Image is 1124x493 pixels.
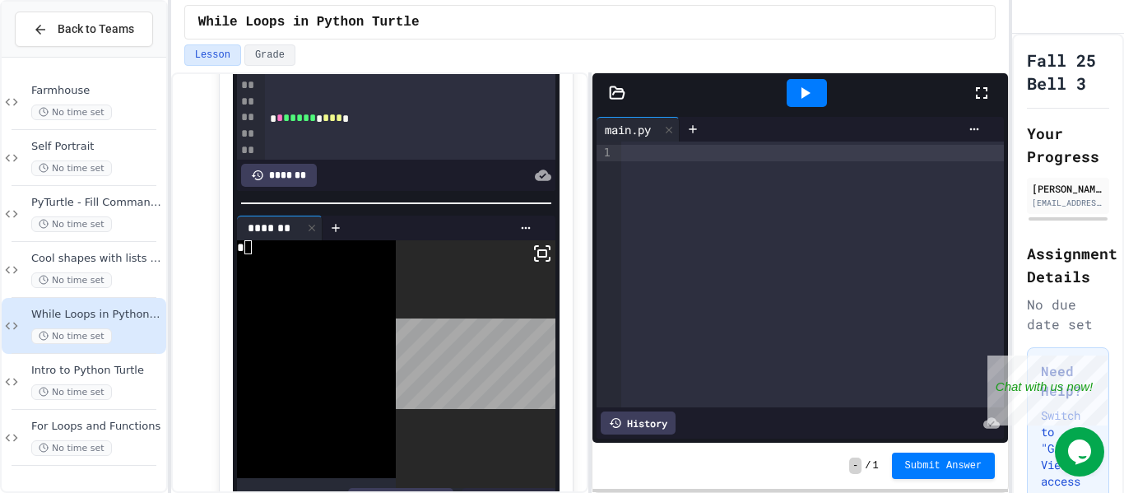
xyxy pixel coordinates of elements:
[1027,49,1109,95] h1: Fall 25 Bell 3
[31,105,112,120] span: No time set
[1027,122,1109,168] h2: Your Progress
[892,453,996,479] button: Submit Answer
[31,308,163,322] span: While Loops in Python Turtle
[31,440,112,456] span: No time set
[31,364,163,378] span: Intro to Python Turtle
[597,121,659,138] div: main.py
[31,420,163,434] span: For Loops and Functions
[31,272,112,288] span: No time set
[1027,242,1109,288] h2: Assignment Details
[31,384,112,400] span: No time set
[31,196,163,210] span: PyTurtle - Fill Command with Random Number Generator
[987,356,1108,426] iframe: chat widget
[1032,197,1104,209] div: [EMAIL_ADDRESS][DOMAIN_NAME]
[31,84,163,98] span: Farmhouse
[31,216,112,232] span: No time set
[31,140,163,154] span: Self Portrait
[184,44,241,66] button: Lesson
[865,459,871,472] span: /
[198,12,420,32] span: While Loops in Python Turtle
[1055,427,1108,477] iframe: chat widget
[31,252,163,266] span: Cool shapes with lists and fun features
[31,328,112,344] span: No time set
[1027,295,1109,334] div: No due date set
[597,117,680,142] div: main.py
[1032,181,1104,196] div: [PERSON_NAME]
[849,458,862,474] span: -
[597,145,613,161] div: 1
[58,21,134,38] span: Back to Teams
[31,160,112,176] span: No time set
[15,12,153,47] button: Back to Teams
[244,44,295,66] button: Grade
[872,459,878,472] span: 1
[601,412,676,435] div: History
[905,459,982,472] span: Submit Answer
